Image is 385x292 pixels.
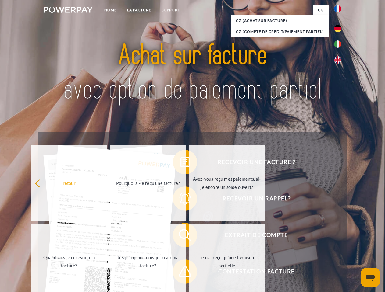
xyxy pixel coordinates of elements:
[334,5,341,12] img: fr
[334,40,341,48] img: it
[231,15,329,26] a: CG (achat sur facture)
[193,175,261,191] div: Avez-vous reçu mes paiements, ai-je encore un solde ouvert?
[156,5,185,16] a: Support
[35,253,103,270] div: Quand vais-je recevoir ma facture?
[122,5,156,16] a: LA FACTURE
[189,145,265,221] a: Avez-vous reçu mes paiements, ai-je encore un solde ouvert?
[313,5,329,16] a: CG
[99,5,122,16] a: Home
[58,29,327,116] img: title-powerpay_fr.svg
[114,253,182,270] div: Jusqu'à quand dois-je payer ma facture?
[193,253,261,270] div: Je n'ai reçu qu'une livraison partielle
[334,56,341,64] img: en
[334,25,341,32] img: de
[114,179,182,187] div: Pourquoi ai-je reçu une facture?
[44,7,93,13] img: logo-powerpay-white.svg
[35,179,103,187] div: retour
[231,26,329,37] a: CG (Compte de crédit/paiement partiel)
[361,268,380,287] iframe: Bouton de lancement de la fenêtre de messagerie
